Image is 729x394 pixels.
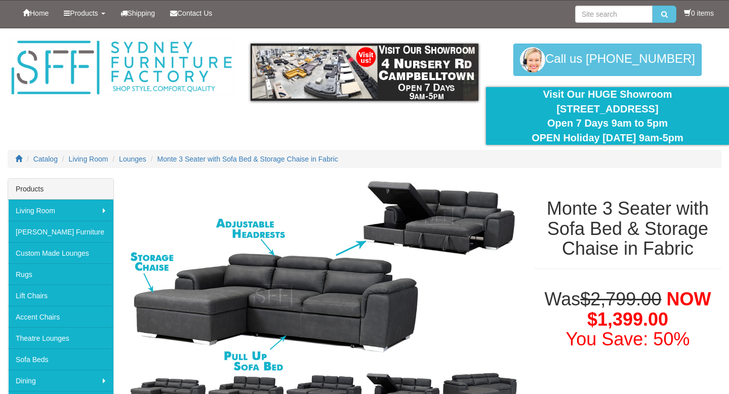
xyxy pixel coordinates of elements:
[70,9,98,17] span: Products
[8,38,235,97] img: Sydney Furniture Factory
[8,285,113,306] a: Lift Chairs
[177,9,212,17] span: Contact Us
[8,179,113,200] div: Products
[684,8,714,18] li: 0 items
[113,1,163,26] a: Shipping
[587,289,711,330] span: NOW $1,399.00
[8,263,113,285] a: Rugs
[128,9,155,17] span: Shipping
[33,155,58,163] a: Catalog
[119,155,146,163] a: Lounges
[15,1,56,26] a: Home
[157,155,338,163] a: Monte 3 Seater with Sofa Bed & Storage Chaise in Fabric
[30,9,49,17] span: Home
[8,327,113,348] a: Theatre Lounges
[575,6,653,23] input: Site search
[56,1,112,26] a: Products
[566,329,690,349] font: You Save: 50%
[8,221,113,242] a: [PERSON_NAME] Furniture
[8,306,113,327] a: Accent Chairs
[494,87,721,145] div: Visit Our HUGE Showroom [STREET_ADDRESS] Open 7 Days 9am to 5pm OPEN Holiday [DATE] 9am-5pm
[8,242,113,263] a: Custom Made Lounges
[534,199,721,259] h1: Monte 3 Seater with Sofa Bed & Storage Chaise in Fabric
[580,289,661,309] del: $2,799.00
[8,370,113,391] a: Dining
[163,1,220,26] a: Contact Us
[534,289,721,349] h1: Was
[69,155,108,163] a: Living Room
[8,348,113,370] a: Sofa Beds
[8,200,113,221] a: Living Room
